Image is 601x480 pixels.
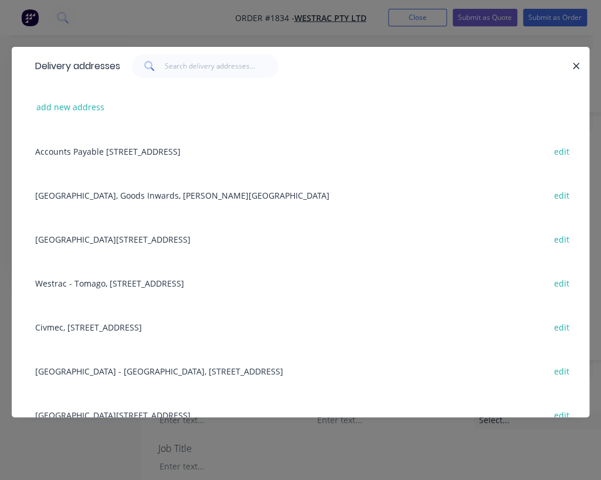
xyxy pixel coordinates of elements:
button: edit [548,275,575,291]
div: Westrac - Tomago, [STREET_ADDRESS] [29,261,572,305]
button: edit [548,319,575,335]
button: edit [548,407,575,423]
div: Delivery addresses [29,47,120,85]
button: edit [548,231,575,247]
button: edit [548,143,575,159]
button: edit [548,363,575,379]
div: Civmec, [STREET_ADDRESS] [29,305,572,349]
input: Search delivery addresses... [165,55,279,78]
div: [GEOGRAPHIC_DATA], Goods Inwards, [PERSON_NAME][GEOGRAPHIC_DATA] [29,173,572,217]
div: [GEOGRAPHIC_DATA][STREET_ADDRESS] [29,217,572,261]
div: Accounts Payable [STREET_ADDRESS] [29,129,572,173]
button: edit [548,187,575,203]
button: add new address [30,99,111,115]
div: [GEOGRAPHIC_DATA] - [GEOGRAPHIC_DATA], [STREET_ADDRESS] [29,349,572,393]
div: [GEOGRAPHIC_DATA][STREET_ADDRESS] [29,393,572,437]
